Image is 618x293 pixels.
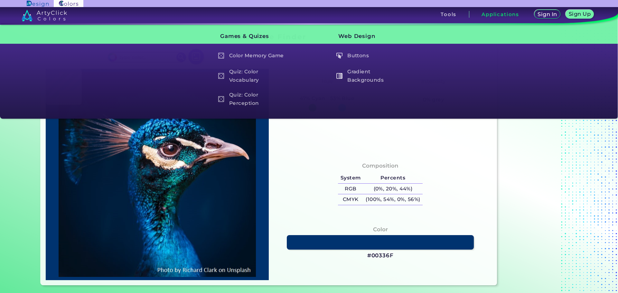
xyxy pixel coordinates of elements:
[538,12,556,17] h5: Sign In
[209,28,290,44] h3: Games & Quizes
[218,96,224,102] img: icon_game_white.svg
[441,12,456,17] h3: Tools
[363,194,423,205] h5: (100%, 54%, 0%, 56%)
[22,10,67,21] img: logo_artyclick_colors_white.svg
[215,50,290,62] h5: Color Memory Game
[218,53,224,59] img: icon_game_white.svg
[333,50,408,62] h5: Buttons
[333,67,408,85] h5: Gradient Backgrounds
[328,28,409,44] h3: Web Design
[215,67,290,85] h5: Quiz: Color Vocabulary
[362,161,398,170] h4: Composition
[363,184,423,194] h5: (0%, 20%, 44%)
[373,225,388,234] h4: Color
[367,252,394,260] h3: #00336F
[214,50,290,62] a: Color Memory Game
[336,53,342,59] img: icon_click_button_white.svg
[214,90,290,108] a: Quiz: Color Perception
[363,173,423,183] h5: Percents
[338,194,363,205] h5: CMYK
[567,10,593,18] a: Sign Up
[218,73,224,79] img: icon_game_white.svg
[333,67,409,85] a: Gradient Backgrounds
[536,10,559,18] a: Sign In
[333,50,409,62] a: Buttons
[49,72,266,277] img: img_pavlin.jpg
[482,12,519,17] h3: Applications
[336,73,342,79] img: icon_gradient_white.svg
[27,1,48,7] img: ArtyClick Design logo
[215,90,290,108] h5: Quiz: Color Perception
[338,184,363,194] h5: RGB
[214,67,290,85] a: Quiz: Color Vocabulary
[570,12,590,16] h5: Sign Up
[338,173,363,183] h5: System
